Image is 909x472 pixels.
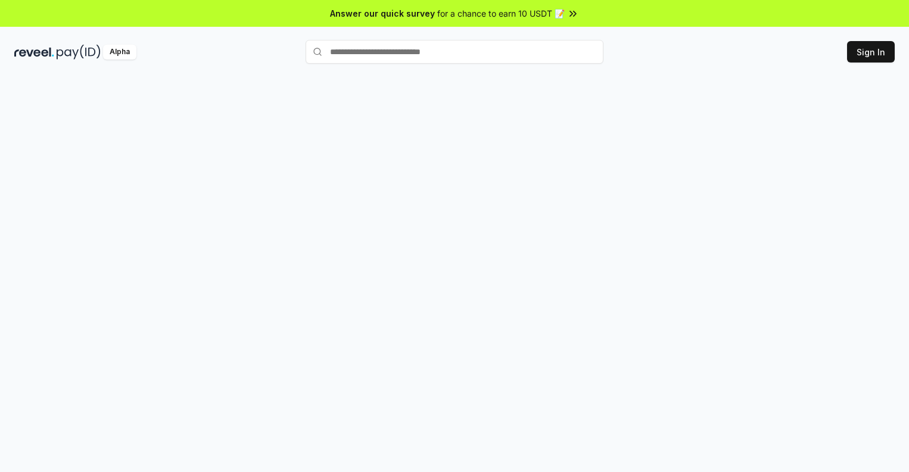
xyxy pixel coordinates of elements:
[57,45,101,60] img: pay_id
[103,45,136,60] div: Alpha
[330,7,435,20] span: Answer our quick survey
[847,41,895,62] button: Sign In
[437,7,565,20] span: for a chance to earn 10 USDT 📝
[14,45,54,60] img: reveel_dark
